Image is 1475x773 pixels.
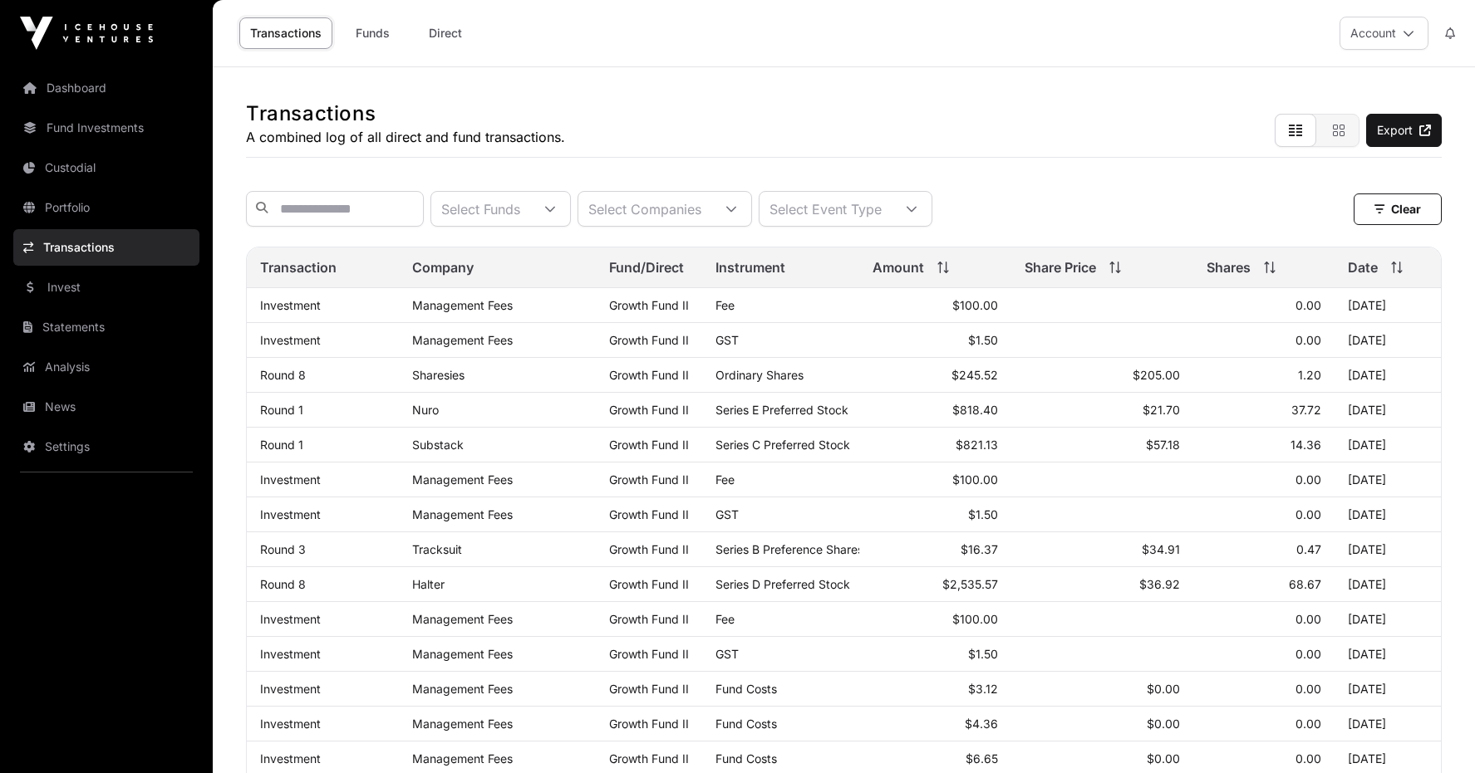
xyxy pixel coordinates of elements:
[1296,647,1321,661] span: 0.00
[260,403,303,417] a: Round 1
[13,309,199,345] a: Statements
[260,682,321,696] a: Investment
[1392,693,1475,773] iframe: Chat Widget
[260,333,321,347] a: Investment
[1298,368,1321,382] span: 1.20
[20,17,153,50] img: Icehouse Ventures Logo
[431,192,530,226] div: Select Funds
[859,323,1011,358] td: $1.50
[859,602,1011,637] td: $100.00
[260,717,321,731] a: Investment
[715,751,777,766] span: Fund Costs
[1146,438,1180,452] span: $57.18
[760,192,892,226] div: Select Event Type
[412,751,582,766] p: Management Fees
[715,257,785,277] span: Instrument
[1348,257,1378,277] span: Date
[246,100,565,127] h1: Transactions
[1335,672,1441,707] td: [DATE]
[578,192,711,226] div: Select Companies
[715,577,850,591] span: Series D Preferred Stock
[715,368,804,382] span: Ordinary Shares
[715,438,850,452] span: Series C Preferred Stock
[1335,497,1441,532] td: [DATE]
[13,269,199,306] a: Invest
[412,612,582,626] p: Management Fees
[412,17,479,49] a: Direct
[715,333,739,347] span: GST
[715,542,863,556] span: Series B Preference Shares
[1335,567,1441,602] td: [DATE]
[13,428,199,465] a: Settings
[715,507,739,521] span: GST
[609,751,689,766] a: Growth Fund II
[609,577,689,591] a: Growth Fund II
[260,257,337,277] span: Transaction
[609,612,689,626] a: Growth Fund II
[859,637,1011,672] td: $1.50
[13,389,199,425] a: News
[609,403,689,417] a: Growth Fund II
[715,472,735,487] span: Fee
[412,577,445,591] a: Halter
[859,393,1011,428] td: $818.40
[260,647,321,661] a: Investment
[13,229,199,266] a: Transactions
[13,149,199,186] a: Custodial
[1366,114,1442,147] a: Export
[1296,612,1321,626] span: 0.00
[412,647,582,661] p: Management Fees
[1133,368,1180,382] span: $205.00
[715,298,735,312] span: Fee
[1335,532,1441,567] td: [DATE]
[1335,323,1441,358] td: [DATE]
[1335,428,1441,462] td: [DATE]
[715,647,739,661] span: GST
[412,298,582,312] p: Management Fees
[1335,602,1441,637] td: [DATE]
[1291,438,1321,452] span: 14.36
[859,288,1011,323] td: $100.00
[1291,403,1321,417] span: 37.72
[260,298,321,312] a: Investment
[609,717,689,731] a: Growth Fund II
[1296,298,1321,312] span: 0.00
[1296,333,1321,347] span: 0.00
[412,368,465,382] a: Sharesies
[1142,542,1180,556] span: $34.91
[859,428,1011,462] td: $821.13
[609,542,689,556] a: Growth Fund II
[1207,257,1251,277] span: Shares
[609,647,689,661] a: Growth Fund II
[715,612,735,626] span: Fee
[260,751,321,766] a: Investment
[1335,637,1441,672] td: [DATE]
[260,368,306,382] a: Round 8
[260,577,306,591] a: Round 8
[13,189,199,226] a: Portfolio
[1296,751,1321,766] span: 0.00
[339,17,406,49] a: Funds
[1296,507,1321,521] span: 0.00
[715,717,777,731] span: Fund Costs
[1147,751,1180,766] span: $0.00
[260,472,321,487] a: Investment
[1296,682,1321,696] span: 0.00
[260,438,303,452] a: Round 1
[873,257,924,277] span: Amount
[260,507,321,521] a: Investment
[412,682,582,696] p: Management Fees
[412,333,582,347] p: Management Fees
[1289,577,1321,591] span: 68.67
[1335,462,1441,497] td: [DATE]
[715,403,848,417] span: Series E Preferred Stock
[412,717,582,731] p: Management Fees
[1296,542,1321,556] span: 0.47
[1147,682,1180,696] span: $0.00
[412,507,582,521] p: Management Fees
[1335,288,1441,323] td: [DATE]
[859,672,1011,707] td: $3.12
[13,110,199,146] a: Fund Investments
[13,349,199,385] a: Analysis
